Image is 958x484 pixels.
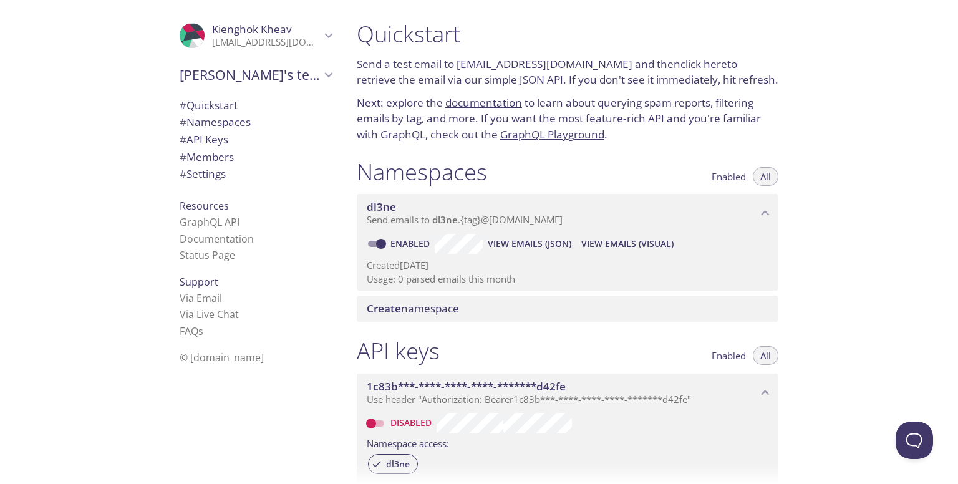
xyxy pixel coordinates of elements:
[180,291,222,305] a: Via Email
[357,337,440,365] h1: API keys
[170,59,342,91] div: Kienghok's team
[457,57,632,71] a: [EMAIL_ADDRESS][DOMAIN_NAME]
[488,236,571,251] span: View Emails (JSON)
[357,56,778,88] p: Send a test email to and then to retrieve the email via our simple JSON API. If you don't see it ...
[367,213,563,226] span: Send emails to . {tag} @[DOMAIN_NAME]
[367,433,449,452] label: Namespace access:
[576,234,679,254] button: View Emails (Visual)
[753,346,778,365] button: All
[357,158,487,186] h1: Namespaces
[389,417,437,428] a: Disabled
[180,66,321,84] span: [PERSON_NAME]'s team
[180,132,186,147] span: #
[180,351,264,364] span: © [DOMAIN_NAME]
[357,194,778,233] div: dl3ne namespace
[170,148,342,166] div: Members
[180,324,203,338] a: FAQ
[198,324,203,338] span: s
[483,234,576,254] button: View Emails (JSON)
[581,236,674,251] span: View Emails (Visual)
[753,167,778,186] button: All
[180,167,186,181] span: #
[357,95,778,143] p: Next: explore the to learn about querying spam reports, filtering emails by tag, and more. If you...
[180,115,251,129] span: Namespaces
[379,458,417,470] span: dl3ne
[367,273,768,286] p: Usage: 0 parsed emails this month
[170,165,342,183] div: Team Settings
[180,232,254,246] a: Documentation
[704,346,753,365] button: Enabled
[680,57,727,71] a: click here
[170,114,342,131] div: Namespaces
[357,296,778,322] div: Create namespace
[367,301,459,316] span: namespace
[180,307,239,321] a: Via Live Chat
[180,150,186,164] span: #
[367,259,768,272] p: Created [DATE]
[896,422,933,459] iframe: Help Scout Beacon - Open
[180,98,238,112] span: Quickstart
[500,127,604,142] a: GraphQL Playground
[704,167,753,186] button: Enabled
[445,95,522,110] a: documentation
[170,97,342,114] div: Quickstart
[170,15,342,56] div: Kienghok Kheav
[368,454,418,474] div: dl3ne
[180,199,229,213] span: Resources
[170,131,342,148] div: API Keys
[357,20,778,48] h1: Quickstart
[212,36,321,49] p: [EMAIL_ADDRESS][DOMAIN_NAME]
[180,167,226,181] span: Settings
[367,200,396,214] span: dl3ne
[389,238,435,249] a: Enabled
[180,248,235,262] a: Status Page
[180,115,186,129] span: #
[367,301,401,316] span: Create
[180,132,228,147] span: API Keys
[180,150,234,164] span: Members
[212,22,292,36] span: Kienghok Kheav
[180,98,186,112] span: #
[180,215,239,229] a: GraphQL API
[432,213,458,226] span: dl3ne
[180,275,218,289] span: Support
